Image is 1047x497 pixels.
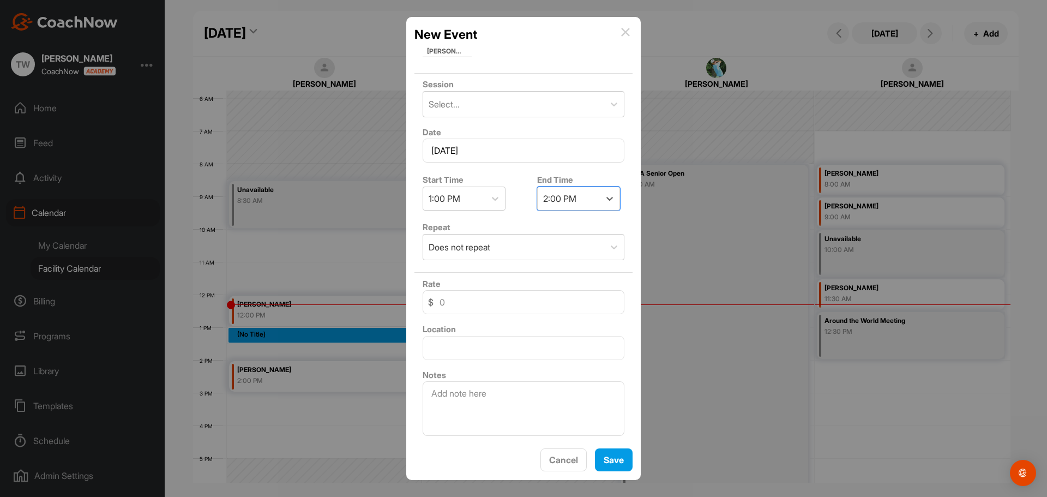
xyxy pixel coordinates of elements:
[423,290,624,314] input: 0
[543,192,576,205] div: 2:00 PM
[423,324,456,334] label: Location
[537,175,573,185] label: End Time
[621,28,630,37] img: info
[427,46,464,56] span: [PERSON_NAME]
[423,139,624,163] input: Select Date
[423,175,464,185] label: Start Time
[423,279,441,289] label: Rate
[423,127,441,137] label: Date
[423,370,446,380] label: Notes
[1010,460,1036,486] div: Open Intercom Messenger
[429,192,460,205] div: 1:00 PM
[429,98,460,111] div: Select...
[429,241,490,254] div: Does not repeat
[423,79,454,89] label: Session
[595,448,633,472] button: Save
[414,25,477,44] h2: New Event
[540,448,587,472] button: Cancel
[423,222,450,232] label: Repeat
[428,296,434,309] span: $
